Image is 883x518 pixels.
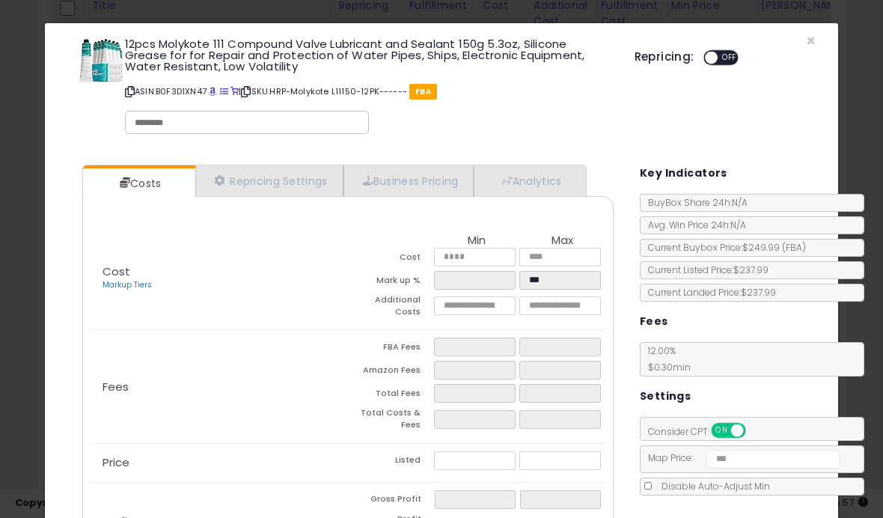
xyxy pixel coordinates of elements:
td: Total Fees [348,384,434,407]
img: 51qk2jQ3zAL._SL60_.jpg [79,38,123,83]
td: Gross Profit [348,490,435,514]
p: ASIN: B0F3D1XN47 | SKU: HRP-Molykote L11150-12PK------ [125,79,612,103]
td: Mark up % [348,271,434,294]
h5: Key Indicators [640,164,727,183]
span: × [806,30,816,52]
td: Total Costs & Fees [348,407,434,435]
th: Min [434,234,520,248]
a: All offer listings [220,85,228,97]
td: FBA Fees [348,338,434,361]
span: Consider CPT: [641,425,766,438]
span: ON [712,424,731,437]
span: Map Price: [641,451,840,464]
h5: Repricing: [635,51,694,63]
span: $0.30 min [641,361,691,374]
td: Additional Costs [348,294,434,322]
span: Current Buybox Price: [641,241,806,254]
span: OFF [743,424,766,437]
a: Costs [83,168,194,198]
a: BuyBox page [209,85,217,97]
p: Fees [91,381,348,393]
th: Max [519,234,605,248]
a: Markup Tiers [103,279,152,290]
h3: 12pcs Molykote 111 Compound Valve Lubricant and Sealant 150g 5.3oz, Silicone Grease for for Repai... [125,38,612,72]
span: 12.00 % [641,344,691,374]
span: FBA [409,84,437,100]
a: Your listing only [230,85,239,97]
a: Analytics [474,165,584,196]
span: Current Landed Price: $237.99 [641,286,776,299]
span: OFF [718,52,742,64]
td: Cost [348,248,434,271]
a: Business Pricing [343,165,474,196]
h5: Fees [640,312,668,331]
span: Avg. Win Price 24h: N/A [641,219,746,231]
p: Cost [91,266,348,291]
td: Listed [348,451,434,475]
p: Price [91,457,348,469]
span: $249.99 [742,241,806,254]
span: Disable Auto-Adjust Min [654,480,770,493]
span: Current Listed Price: $237.99 [641,263,769,276]
a: Repricing Settings [195,165,343,196]
h5: Settings [640,387,691,406]
td: Amazon Fees [348,361,434,384]
span: ( FBA ) [782,241,806,254]
span: BuyBox Share 24h: N/A [641,196,748,209]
